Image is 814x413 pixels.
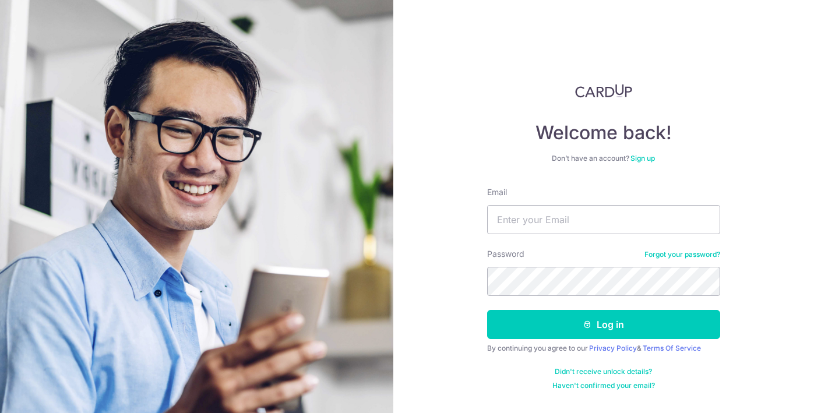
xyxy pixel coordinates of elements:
[552,381,655,390] a: Haven't confirmed your email?
[487,248,524,260] label: Password
[487,154,720,163] div: Don’t have an account?
[555,367,652,376] a: Didn't receive unlock details?
[589,344,637,352] a: Privacy Policy
[575,84,632,98] img: CardUp Logo
[487,310,720,339] button: Log in
[487,205,720,234] input: Enter your Email
[487,186,507,198] label: Email
[630,154,655,163] a: Sign up
[643,344,701,352] a: Terms Of Service
[487,344,720,353] div: By continuing you agree to our &
[487,121,720,144] h4: Welcome back!
[644,250,720,259] a: Forgot your password?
